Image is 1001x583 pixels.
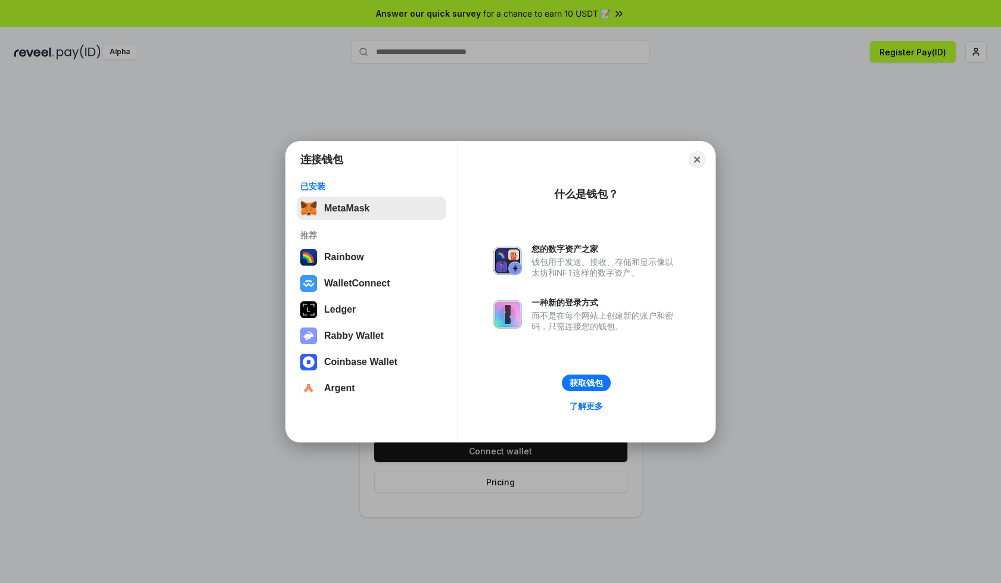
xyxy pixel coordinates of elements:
[297,197,446,220] button: MetaMask
[300,230,443,241] div: 推荐
[689,151,705,168] button: Close
[493,247,522,275] img: svg+xml,%3Csvg%20xmlns%3D%22http%3A%2F%2Fwww.w3.org%2F2000%2Fsvg%22%20fill%3D%22none%22%20viewBox...
[300,380,317,397] img: svg+xml,%3Csvg%20width%3D%2228%22%20height%3D%2228%22%20viewBox%3D%220%200%2028%2028%22%20fill%3D...
[297,350,446,374] button: Coinbase Wallet
[324,331,384,341] div: Rabby Wallet
[531,257,679,278] div: 钱包用于发送、接收、存储和显示像以太坊和NFT这样的数字资产。
[493,300,522,329] img: svg+xml,%3Csvg%20xmlns%3D%22http%3A%2F%2Fwww.w3.org%2F2000%2Fsvg%22%20fill%3D%22none%22%20viewBox...
[531,244,679,254] div: 您的数字资产之家
[297,272,446,295] button: WalletConnect
[300,354,317,370] img: svg+xml,%3Csvg%20width%3D%2228%22%20height%3D%2228%22%20viewBox%3D%220%200%2028%2028%22%20fill%3D...
[297,298,446,322] button: Ledger
[324,357,397,367] div: Coinbase Wallet
[297,324,446,348] button: Rabby Wallet
[570,378,603,388] div: 获取钱包
[297,245,446,269] button: Rainbow
[531,297,679,308] div: 一种新的登录方式
[554,187,618,201] div: 什么是钱包？
[324,383,355,394] div: Argent
[300,200,317,217] img: svg+xml,%3Csvg%20fill%3D%22none%22%20height%3D%2233%22%20viewBox%3D%220%200%2035%2033%22%20width%...
[300,328,317,344] img: svg+xml,%3Csvg%20xmlns%3D%22http%3A%2F%2Fwww.w3.org%2F2000%2Fsvg%22%20fill%3D%22none%22%20viewBox...
[531,310,679,332] div: 而不是在每个网站上创建新的账户和密码，只需连接您的钱包。
[297,376,446,400] button: Argent
[300,275,317,292] img: svg+xml,%3Csvg%20width%3D%2228%22%20height%3D%2228%22%20viewBox%3D%220%200%2028%2028%22%20fill%3D...
[570,401,603,411] div: 了解更多
[324,203,369,214] div: MetaMask
[300,249,317,266] img: svg+xml,%3Csvg%20width%3D%22120%22%20height%3D%22120%22%20viewBox%3D%220%200%20120%20120%22%20fil...
[324,252,364,263] div: Rainbow
[562,398,610,414] a: 了解更多
[300,152,343,167] h1: 连接钱包
[300,301,317,318] img: svg+xml,%3Csvg%20xmlns%3D%22http%3A%2F%2Fwww.w3.org%2F2000%2Fsvg%22%20width%3D%2228%22%20height%3...
[562,375,611,391] button: 获取钱包
[324,304,356,315] div: Ledger
[300,181,443,192] div: 已安装
[324,278,390,289] div: WalletConnect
